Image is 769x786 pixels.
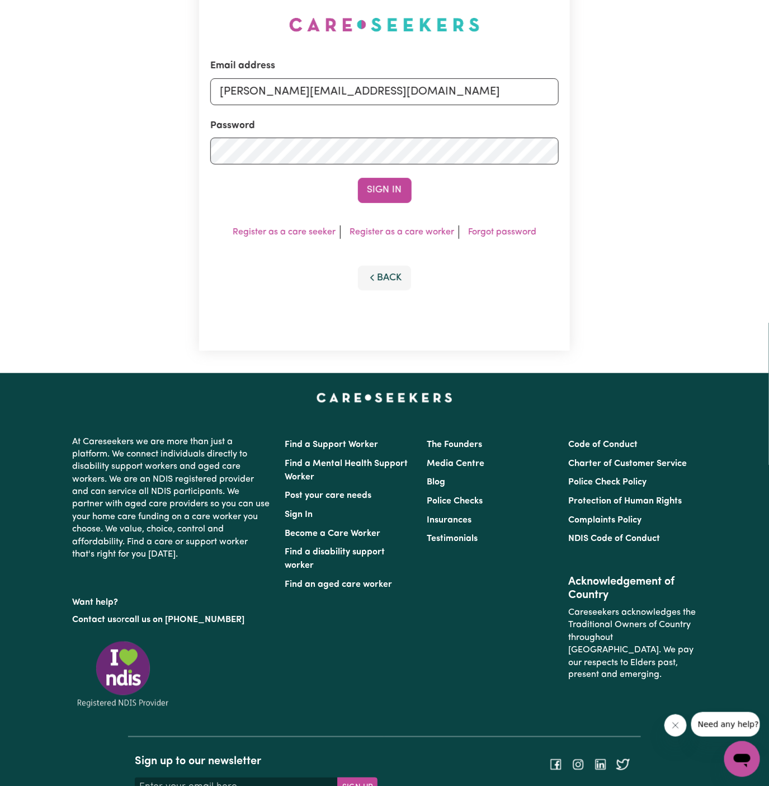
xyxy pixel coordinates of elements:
a: Find an aged care worker [285,580,393,589]
a: Forgot password [468,228,536,237]
a: Register as a care seeker [233,228,336,237]
label: Password [210,119,255,133]
iframe: Close message [664,714,687,737]
iframe: Message from company [691,712,760,737]
a: Careseekers home page [317,393,452,402]
a: Blog [427,478,445,487]
a: Police Check Policy [568,478,647,487]
p: Want help? [73,592,272,609]
a: Contact us [73,615,117,624]
a: Post your care needs [285,491,372,500]
button: Back [358,266,412,290]
a: Follow Careseekers on Instagram [572,760,585,769]
p: At Careseekers we are more than just a platform. We connect individuals directly to disability su... [73,431,272,566]
a: Police Checks [427,497,483,506]
input: Email address [210,78,559,105]
iframe: Button to launch messaging window [724,741,760,777]
p: or [73,609,272,630]
a: Complaints Policy [568,516,641,525]
a: NDIS Code of Conduct [568,534,660,543]
a: Find a Mental Health Support Worker [285,459,408,482]
a: call us on [PHONE_NUMBER] [125,615,245,624]
a: Find a Support Worker [285,440,379,449]
a: Register as a care worker [350,228,454,237]
h2: Acknowledgement of Country [568,575,696,602]
a: Code of Conduct [568,440,638,449]
a: Charter of Customer Service [568,459,687,468]
h2: Sign up to our newsletter [135,755,378,769]
a: Follow Careseekers on LinkedIn [594,760,607,769]
button: Sign In [358,178,412,203]
img: Registered NDIS provider [73,639,173,709]
p: Careseekers acknowledges the Traditional Owners of Country throughout [GEOGRAPHIC_DATA]. We pay o... [568,602,696,686]
a: Testimonials [427,534,478,543]
a: Follow Careseekers on Twitter [616,760,630,769]
a: Find a disability support worker [285,548,385,570]
a: The Founders [427,440,482,449]
a: Become a Care Worker [285,529,381,538]
label: Email address [210,59,275,73]
a: Sign In [285,510,313,519]
a: Follow Careseekers on Facebook [549,760,563,769]
a: Protection of Human Rights [568,497,682,506]
a: Insurances [427,516,471,525]
a: Media Centre [427,459,484,468]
